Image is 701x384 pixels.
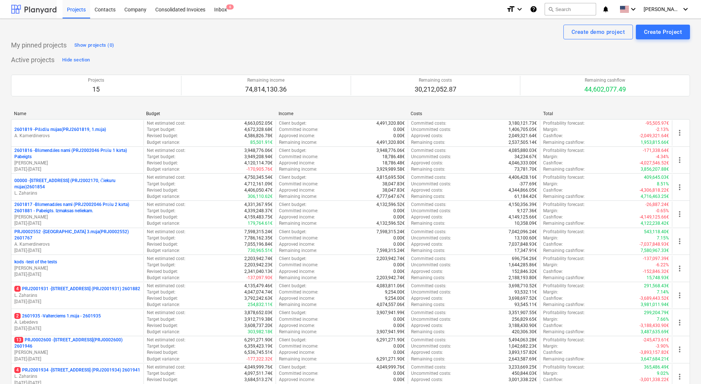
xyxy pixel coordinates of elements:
p: Approved income : [279,187,315,193]
p: [DATE] - [DATE] [14,299,141,305]
div: 00000 -[STREET_ADDRESS] (PRJ2002170, Čiekuru mājas)2601854L. Zaharāns [14,178,141,196]
p: Margin : [543,208,558,214]
button: Search [545,3,596,15]
p: -377.69€ [519,181,537,187]
div: kods -test of the tests[PERSON_NAME][DATE]-[DATE] [14,259,141,278]
div: 22601935 -Valterciems 1.māja - 2601935A. Lebedevs[DATE]-[DATE] [14,313,141,332]
p: 4,750,345.54€ [244,174,273,181]
p: -171,338.64€ [643,147,669,154]
p: 4,085,880.03€ [509,147,537,154]
p: Remaining cashflow : [543,139,585,146]
p: Remaining cashflow : [543,275,585,281]
p: 4,083,811.06€ [376,283,405,289]
i: format_size [506,5,515,14]
p: Net estimated cost : [147,283,185,289]
p: -2,049,321.64€ [640,133,669,139]
p: Budget variance : [147,166,180,173]
i: keyboard_arrow_down [515,5,524,14]
div: Create demo project [571,27,625,37]
button: Show projects (0) [72,39,116,51]
p: 4,815,695.50€ [376,174,405,181]
span: more_vert [675,128,684,137]
p: 4,672,328.68€ [244,127,273,133]
p: Net estimated cost : [147,229,185,235]
p: [PERSON_NAME] [14,160,141,166]
p: Uncommitted costs : [411,181,451,187]
p: 34,234.67€ [514,154,537,160]
p: Cashflow : [543,214,563,220]
p: 13,100.60€ [514,235,537,241]
p: L. Zaharāns [14,373,141,380]
span: more_vert [675,237,684,246]
p: Remaining costs : [411,275,445,281]
p: Cashflow : [543,269,563,275]
p: Client budget : [279,202,307,208]
span: more_vert [675,210,684,218]
p: L. Zaharāns [14,292,141,299]
span: 13 [14,337,23,343]
p: Committed costs : [411,229,446,235]
p: Approved costs : [411,160,443,166]
p: A. Kamerdinerovs [14,133,141,139]
p: -4,149,125.66€ [640,214,669,220]
p: 2,188,193.80€ [509,275,537,281]
div: Costs [411,111,537,116]
p: PRJ2001931 - [STREET_ADDRESS] (PRJ2001931) 2601882 [14,286,140,292]
p: Profitability forecast : [543,202,585,208]
p: Net estimated cost : [147,174,185,181]
p: PRJ2001934 - [STREET_ADDRESS] (PRJ2001934) 2601941 [14,367,140,373]
p: Committed costs : [411,174,446,181]
span: more_vert [675,183,684,192]
p: [PERSON_NAME] [14,214,141,220]
p: Approved costs : [411,187,443,193]
p: -4.34% [656,154,669,160]
p: Cashflow : [543,160,563,166]
p: Committed costs : [411,283,446,289]
p: Client budget : [279,174,307,181]
p: 0.00€ [393,235,405,241]
p: Approved costs : [411,214,443,220]
p: 0.00€ [393,262,405,268]
p: 3,949,208.94€ [244,154,273,160]
p: Margin : [543,235,558,241]
p: Remaining income : [279,220,317,227]
p: 38,047.83€ [382,187,405,193]
p: Revised budget : [147,187,178,193]
p: 10,358.09€ [514,220,537,227]
p: 7,055,196.84€ [244,241,273,248]
p: Margin : [543,181,558,187]
p: Approved income : [279,133,315,139]
p: Profitability forecast : [543,283,585,289]
p: 0.00€ [393,241,405,248]
p: 4,046,333.00€ [509,160,537,166]
p: 0.00€ [393,214,405,220]
p: Remaining costs [415,77,456,83]
p: -6.22% [656,262,669,268]
p: Net estimated cost : [147,147,185,154]
div: Show projects (0) [74,41,114,50]
span: more_vert [675,156,684,164]
p: 9,127.36€ [517,208,537,214]
p: 3,929,989.58€ [376,166,405,173]
p: 74,814,130.36 [245,85,287,94]
div: 2601817 -Blūmenadāles nami (PRJ2002046 Prūšu 2 kārta) 2601881 - Pabeigts. Izmaksas neliekam.[PERS... [14,202,141,227]
p: 4,586,826.78€ [244,133,273,139]
p: Margin : [543,289,558,295]
p: Target budget : [147,235,176,241]
button: Create Project [636,25,690,39]
p: 730,965.51€ [248,248,273,254]
p: 543,118.40€ [644,229,669,235]
p: 4,150,356.39€ [509,202,537,208]
p: Remaining cashflow : [543,166,585,173]
p: [DATE] - [DATE] [14,220,141,227]
span: more_vert [675,345,684,354]
p: 85,501.91€ [250,139,273,146]
div: Total [543,111,669,116]
p: Remaining costs : [411,193,445,200]
p: Revised budget : [147,295,178,302]
span: 6 [226,4,234,10]
p: Approved income : [279,160,315,166]
p: Remaining cashflow : [543,248,585,254]
p: -137,097.39€ [643,256,669,262]
p: Budget variance : [147,248,180,254]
